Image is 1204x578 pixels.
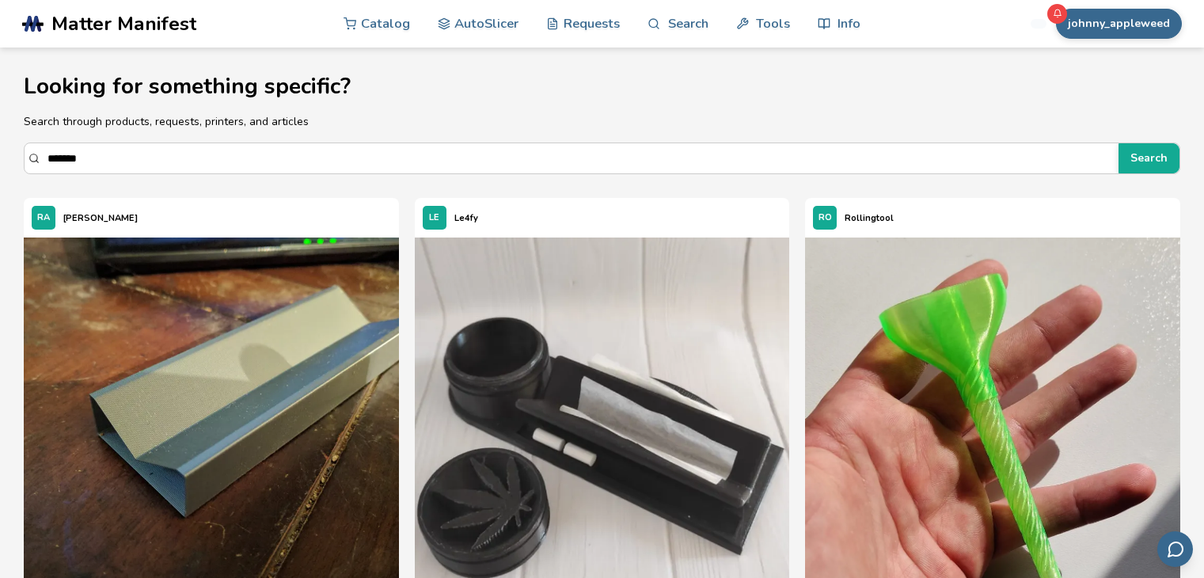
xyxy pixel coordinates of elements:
[818,213,832,223] span: RO
[63,210,138,226] p: [PERSON_NAME]
[1119,143,1179,173] button: Search
[845,210,894,226] p: Rollingtool
[1157,531,1193,567] button: Send feedback via email
[429,213,439,223] span: LE
[24,113,1179,130] p: Search through products, requests, printers, and articles
[47,144,1110,173] input: Search
[51,13,196,35] span: Matter Manifest
[454,210,478,226] p: Le4fy
[37,213,50,223] span: RA
[1056,9,1182,39] button: johnny_appleweed
[24,74,1179,99] h1: Looking for something specific?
